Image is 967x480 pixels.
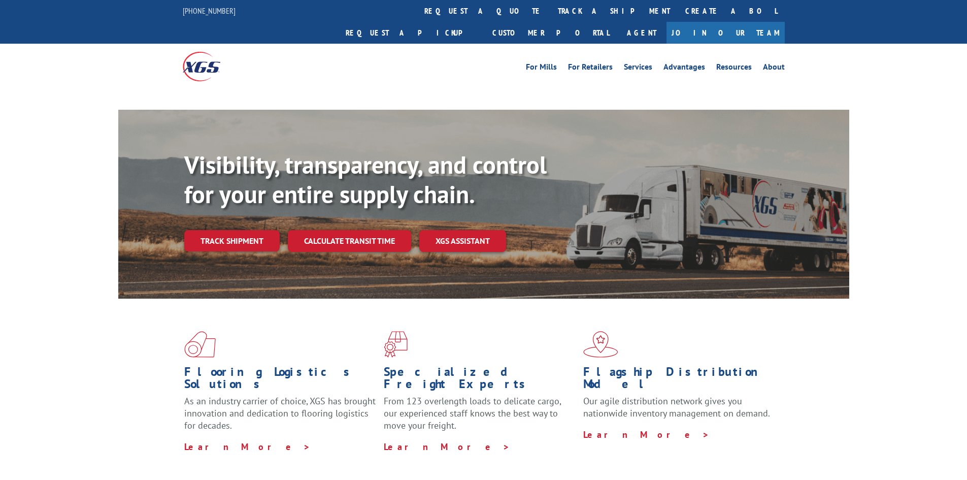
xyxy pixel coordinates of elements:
a: XGS ASSISTANT [419,230,506,252]
h1: Specialized Freight Experts [384,366,576,395]
span: Our agile distribution network gives you nationwide inventory management on demand. [583,395,770,419]
a: Customer Portal [485,22,617,44]
img: xgs-icon-flagship-distribution-model-red [583,331,618,358]
a: About [763,63,785,74]
a: Agent [617,22,666,44]
img: xgs-icon-focused-on-flooring-red [384,331,408,358]
a: Calculate transit time [288,230,411,252]
a: Learn More > [583,429,710,440]
a: Learn More > [184,441,311,453]
a: Learn More > [384,441,510,453]
span: As an industry carrier of choice, XGS has brought innovation and dedication to flooring logistics... [184,395,376,431]
a: Join Our Team [666,22,785,44]
h1: Flooring Logistics Solutions [184,366,376,395]
a: [PHONE_NUMBER] [183,6,236,16]
a: Services [624,63,652,74]
a: Advantages [663,63,705,74]
p: From 123 overlength loads to delicate cargo, our experienced staff knows the best way to move you... [384,395,576,440]
a: Track shipment [184,230,280,251]
img: xgs-icon-total-supply-chain-intelligence-red [184,331,216,358]
h1: Flagship Distribution Model [583,366,775,395]
a: Resources [716,63,752,74]
b: Visibility, transparency, and control for your entire supply chain. [184,149,547,210]
a: For Mills [526,63,557,74]
a: For Retailers [568,63,613,74]
a: Request a pickup [338,22,485,44]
